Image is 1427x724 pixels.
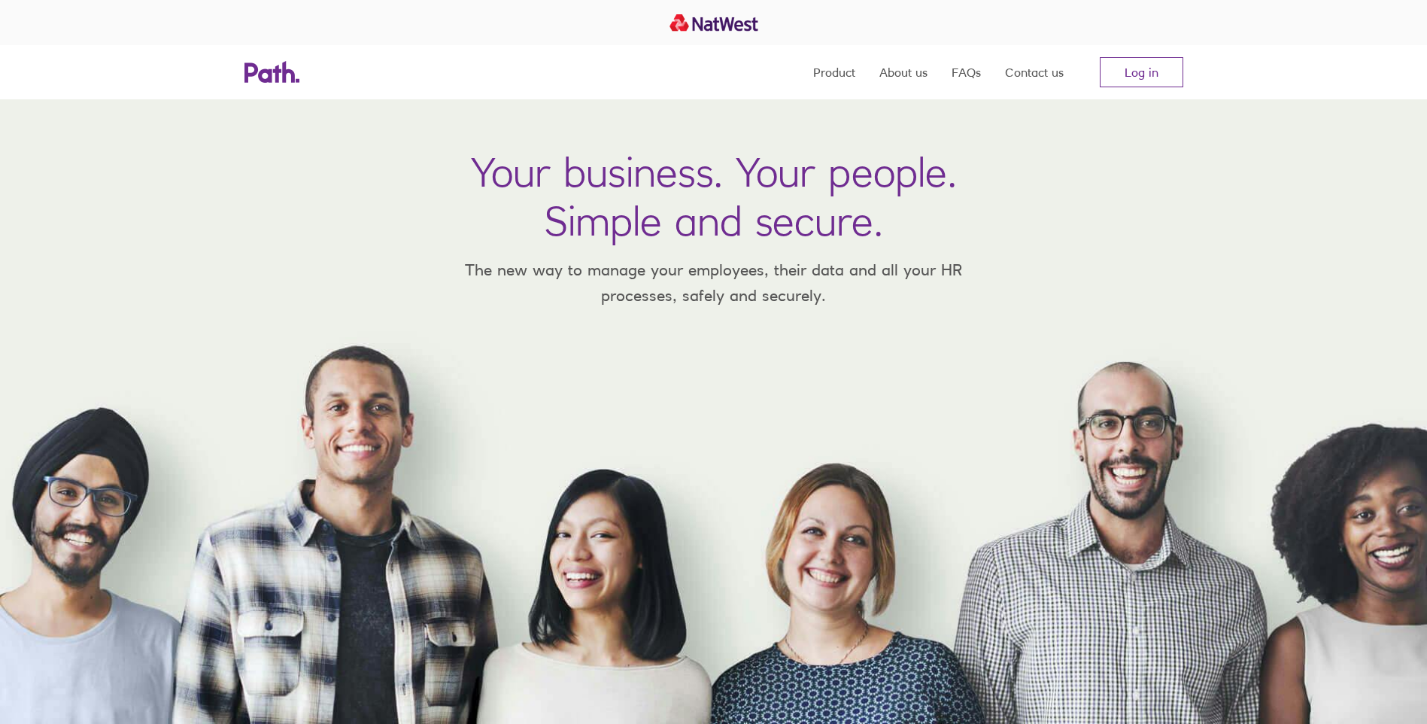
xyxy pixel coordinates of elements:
a: Contact us [1005,45,1064,99]
a: Product [813,45,855,99]
p: The new way to manage your employees, their data and all your HR processes, safely and securely. [443,257,985,308]
a: Log in [1100,57,1183,87]
a: About us [879,45,928,99]
h1: Your business. Your people. Simple and secure. [471,148,957,245]
a: FAQs [952,45,981,99]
